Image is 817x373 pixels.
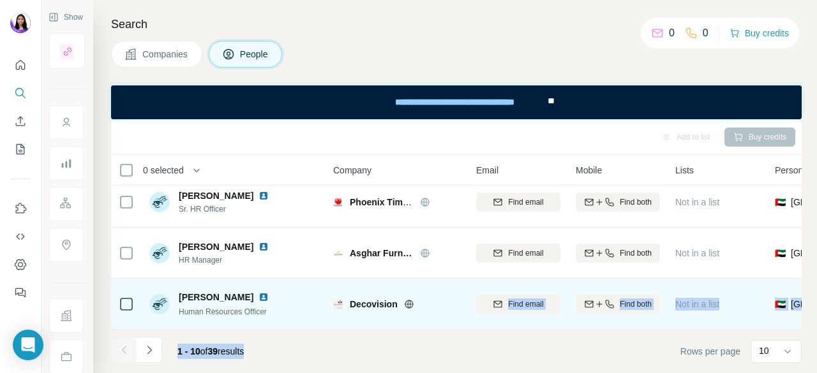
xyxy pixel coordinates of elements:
span: 🇦🇪 [775,196,786,208]
h4: Search [111,15,802,33]
img: Avatar [10,13,31,33]
span: Find both [620,298,652,310]
span: Asghar Furniture [350,247,414,260]
span: [PERSON_NAME] [179,191,253,201]
button: Buy credits [730,24,789,42]
button: Show [40,8,92,27]
span: Companies [142,48,189,61]
iframe: Banner [111,85,802,119]
img: Avatar [149,243,170,263]
span: of [200,346,208,356]
span: 1 - 10 [177,346,200,356]
span: HR Manager [179,254,284,266]
button: Find both [576,193,660,212]
img: Logo of Asghar Furniture [333,248,343,258]
span: People [240,48,269,61]
img: Avatar [149,294,170,314]
span: Email [476,164,498,177]
span: [PERSON_NAME] [179,240,253,253]
span: Not in a list [675,197,719,207]
img: Avatar [149,192,170,212]
div: Open Intercom Messenger [13,330,43,360]
span: Company [333,164,371,177]
span: 0 selected [143,164,184,177]
button: Find email [476,244,560,263]
button: Use Surfe on LinkedIn [10,197,31,220]
p: 0 [669,26,675,41]
button: Dashboard [10,253,31,276]
button: Find both [576,244,660,263]
span: 39 [208,346,218,356]
button: Search [10,82,31,105]
span: Not in a list [675,248,719,258]
span: Not in a list [675,299,719,309]
button: Navigate to next page [137,337,162,363]
button: Feedback [10,281,31,304]
span: Human Resources Officer [179,307,267,316]
img: LinkedIn logo [259,292,269,302]
span: results [177,346,244,356]
button: Enrich CSV [10,110,31,133]
span: Find email [508,196,543,208]
span: Phoenix Timber Factory [350,197,451,207]
span: Find email [508,247,543,259]
img: LinkedIn logo [259,242,269,252]
button: My lists [10,138,31,161]
span: 🇦🇪 [775,298,786,311]
span: Lists [675,164,694,177]
span: [PERSON_NAME] [179,291,253,304]
p: 10 [759,344,769,357]
span: Find both [620,196,652,208]
span: Sr. HR Officer [179,203,284,215]
span: Find both [620,247,652,259]
span: Mobile [576,164,602,177]
img: Logo of Decovision [333,299,343,309]
span: Decovision [350,298,398,311]
span: Find email [508,298,543,310]
button: Find email [476,193,560,212]
button: Use Surfe API [10,225,31,248]
img: LinkedIn logo [259,191,269,201]
img: Logo of Phoenix Timber Factory [333,197,343,207]
span: Rows per page [680,345,740,358]
button: Quick start [10,54,31,77]
span: 🇦🇪 [775,247,786,260]
p: 0 [703,26,708,41]
button: Find both [576,295,660,314]
button: Find email [476,295,560,314]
